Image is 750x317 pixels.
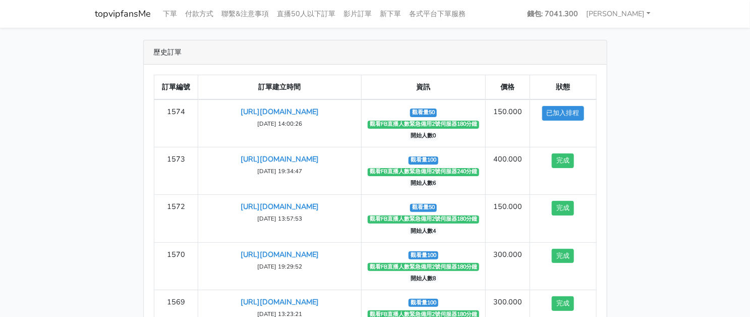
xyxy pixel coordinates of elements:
small: [DATE] 19:34:47 [257,167,302,175]
th: 價格 [486,75,530,100]
button: 完成 [552,153,574,168]
a: 新下單 [376,4,406,24]
div: 歷史訂單 [144,40,607,65]
a: 各式平台下單服務 [406,4,470,24]
span: 觀看量100 [409,251,439,259]
small: [DATE] 19:29:52 [257,262,302,271]
button: 已加入排程 [542,106,584,121]
a: [URL][DOMAIN_NAME] [241,249,319,259]
a: 錢包: 7041.300 [524,4,583,24]
span: 開始人數8 [409,275,438,283]
td: 1572 [154,195,198,242]
td: 1570 [154,242,198,290]
th: 訂單建立時間 [198,75,361,100]
small: [DATE] 13:57:53 [257,215,302,223]
span: 觀看量100 [409,156,439,165]
span: 觀看量50 [410,109,437,117]
td: 150.000 [486,99,530,147]
strong: 錢包: 7041.300 [528,9,579,19]
span: 觀看FB直播人數緊急備用2號伺服器240分鐘 [368,168,480,176]
a: [URL][DOMAIN_NAME] [241,201,319,212]
span: 觀看FB直播人數緊急備用2號伺服器180分鐘 [368,216,480,224]
span: 觀看量50 [410,204,437,212]
small: [DATE] 14:00:26 [257,120,302,128]
a: [URL][DOMAIN_NAME] [241,154,319,164]
span: 開始人數6 [409,180,438,188]
span: 觀看FB直播人數緊急備用2號伺服器180分鐘 [368,263,480,271]
span: 開始人數0 [409,132,438,140]
a: [URL][DOMAIN_NAME] [241,297,319,307]
button: 完成 [552,249,574,263]
a: 影片訂單 [340,4,376,24]
a: [PERSON_NAME] [583,4,655,24]
a: 下單 [159,4,182,24]
span: 觀看FB直播人數緊急備用2號伺服器180分鐘 [368,121,480,129]
button: 完成 [552,201,574,216]
td: 1574 [154,99,198,147]
th: 狀態 [530,75,596,100]
th: 資訊 [361,75,486,100]
a: 付款方式 [182,4,218,24]
a: 直播50人以下訂單 [273,4,340,24]
a: [URL][DOMAIN_NAME] [241,107,319,117]
th: 訂單編號 [154,75,198,100]
td: 300.000 [486,242,530,290]
td: 1573 [154,147,198,195]
span: 觀看量100 [409,299,439,307]
a: 聯繫&注意事項 [218,4,273,24]
td: 400.000 [486,147,530,195]
a: topvipfansMe [95,4,151,24]
button: 完成 [552,296,574,311]
span: 開始人數4 [409,227,438,235]
td: 150.000 [486,195,530,242]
